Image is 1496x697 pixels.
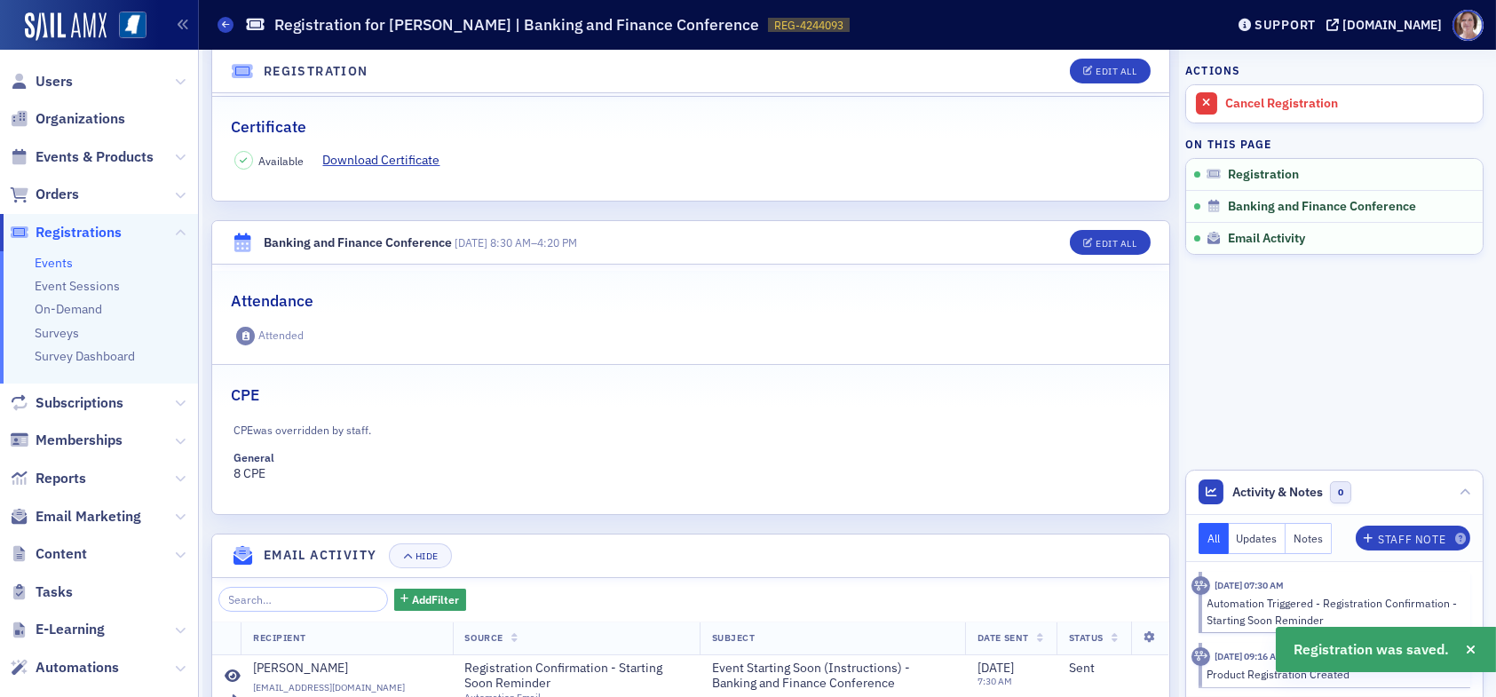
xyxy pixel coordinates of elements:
[36,507,141,527] span: Email Marketing
[712,661,953,692] span: Event Starting Soon (Instructions) - Banking and Finance Conference
[264,234,452,252] div: Banking and Finance Conference
[1215,650,1284,662] time: 8/20/2025 09:16 AM
[389,543,451,568] button: Hide
[1228,199,1416,215] span: Banking and Finance Conference
[1207,595,1459,628] div: Automation Triggered - Registration Confirmation - Starting Soon Reminder
[1186,85,1483,123] a: Cancel Registration
[1228,231,1305,247] span: Email Activity
[1185,62,1240,78] h4: Actions
[1294,639,1450,661] span: Registration was saved.
[10,582,73,602] a: Tasks
[537,235,577,249] time: 4:20 PM
[1286,523,1332,554] button: Notes
[119,12,146,39] img: SailAMX
[455,235,577,249] span: –
[234,451,275,464] div: General
[1191,647,1210,666] div: Activity
[774,18,843,33] span: REG-4244093
[1452,10,1484,41] span: Profile
[231,384,259,407] h2: CPE
[36,431,123,450] span: Memberships
[234,419,831,439] div: CPE was overridden by staff.
[1207,666,1459,682] div: Product Registration Created
[36,393,123,413] span: Subscriptions
[1070,230,1150,255] button: Edit All
[1228,167,1299,183] span: Registration
[712,631,756,644] span: Subject
[253,661,348,677] div: [PERSON_NAME]
[35,278,120,294] a: Event Sessions
[1233,483,1324,502] span: Activity & Notes
[1069,631,1104,644] span: Status
[36,147,154,167] span: Events & Products
[10,185,79,204] a: Orders
[323,151,454,170] a: Download Certificate
[1326,19,1448,31] button: [DOMAIN_NAME]
[35,348,135,364] a: Survey Dashboard
[490,235,531,249] time: 8:30 AM
[264,62,368,81] h4: Registration
[253,661,440,677] a: [PERSON_NAME]
[1215,579,1284,591] time: 8/21/2025 07:30 AM
[1342,17,1442,33] div: [DOMAIN_NAME]
[231,289,313,313] h2: Attendance
[253,631,306,644] span: Recipient
[465,631,503,644] span: Source
[1069,661,1157,677] div: Sent
[978,631,1029,644] span: Date Sent
[1185,136,1484,152] h4: On this page
[412,591,459,607] span: Add Filter
[36,658,119,677] span: Automations
[1199,523,1229,554] button: All
[274,14,759,36] h1: Registration for [PERSON_NAME] | Banking and Finance Conference
[253,682,440,693] span: [EMAIL_ADDRESS][DOMAIN_NAME]
[36,72,73,91] span: Users
[455,235,487,249] span: [DATE]
[36,620,105,639] span: E-Learning
[36,185,79,204] span: Orders
[10,223,122,242] a: Registrations
[10,658,119,677] a: Automations
[231,115,306,139] h2: Certificate
[1225,96,1474,112] div: Cancel Registration
[10,72,73,91] a: Users
[1229,523,1286,554] button: Updates
[10,469,86,488] a: Reports
[25,12,107,41] img: SailAMX
[35,325,79,341] a: Surveys
[10,109,125,129] a: Organizations
[1191,576,1210,595] div: Activity
[394,589,467,611] button: AddFilter
[978,675,1012,687] time: 7:30 AM
[36,223,122,242] span: Registrations
[1255,17,1316,33] div: Support
[107,12,146,42] a: View Homepage
[259,329,305,342] div: Attended
[465,661,671,692] span: Registration Confirmation - Starting Soon Reminder
[36,582,73,602] span: Tasks
[1378,535,1445,544] div: Staff Note
[36,544,87,564] span: Content
[264,546,377,565] h4: Email Activity
[259,153,305,169] span: Available
[1096,67,1136,76] div: Edit All
[218,587,388,612] input: Search…
[416,551,439,561] div: Hide
[10,431,123,450] a: Memberships
[35,301,102,317] a: On-Demand
[234,451,448,483] div: 8 CPE
[10,393,123,413] a: Subscriptions
[1330,481,1352,503] span: 0
[978,660,1014,676] span: [DATE]
[1096,239,1136,249] div: Edit All
[10,544,87,564] a: Content
[1070,59,1150,83] button: Edit All
[36,109,125,129] span: Organizations
[36,469,86,488] span: Reports
[10,620,105,639] a: E-Learning
[10,147,154,167] a: Events & Products
[1356,526,1470,550] button: Staff Note
[10,507,141,527] a: Email Marketing
[35,255,73,271] a: Events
